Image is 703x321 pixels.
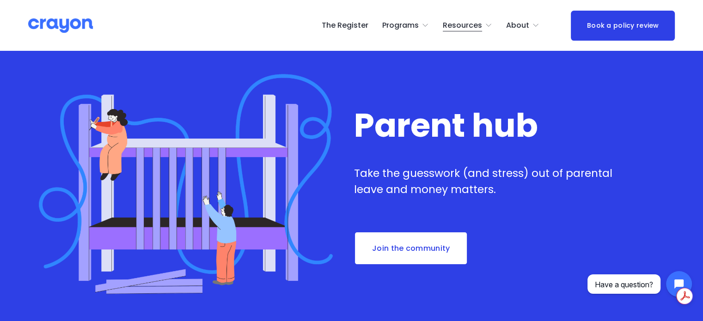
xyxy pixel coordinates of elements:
img: Crayon [28,18,93,34]
a: The Register [322,18,368,33]
p: Take the guesswork (and stress) out of parental leave and money matters. [354,165,621,198]
h1: Parent hub [354,109,621,143]
a: folder dropdown [443,18,492,33]
a: folder dropdown [382,18,429,33]
span: Programs [382,19,419,32]
a: Join the community [354,231,468,266]
a: folder dropdown [506,18,539,33]
span: Resources [443,19,482,32]
span: About [506,19,529,32]
a: Book a policy review [571,11,675,41]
